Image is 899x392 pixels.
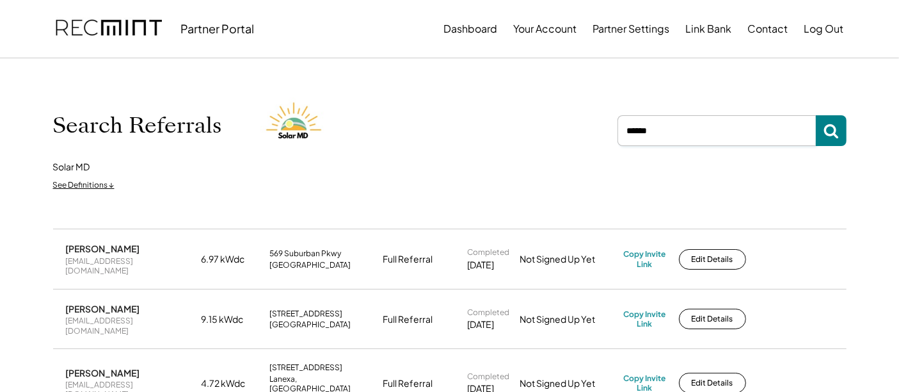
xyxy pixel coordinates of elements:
[679,249,746,270] button: Edit Details
[270,320,351,330] div: [GEOGRAPHIC_DATA]
[468,247,510,257] div: Completed
[624,309,666,329] div: Copy Invite Link
[66,303,140,314] div: [PERSON_NAME]
[383,313,433,326] div: Full Referral
[66,367,140,379] div: [PERSON_NAME]
[520,253,616,266] div: Not Signed Up Yet
[520,313,616,326] div: Not Signed Up Yet
[53,112,222,139] h1: Search Referrals
[514,16,577,42] button: Your Account
[270,249,342,259] div: 569 Suburban Pkwy
[260,90,331,161] img: Solar%20MD%20LOgo.png
[468,318,495,331] div: [DATE]
[686,16,732,42] button: Link Bank
[444,16,498,42] button: Dashboard
[593,16,670,42] button: Partner Settings
[66,316,194,336] div: [EMAIL_ADDRESS][DOMAIN_NAME]
[383,253,433,266] div: Full Referral
[202,377,262,390] div: 4.72 kWdc
[468,259,495,272] div: [DATE]
[270,363,343,373] div: [STREET_ADDRESS]
[202,253,262,266] div: 6.97 kWdc
[66,243,140,254] div: [PERSON_NAME]
[804,16,844,42] button: Log Out
[66,256,194,276] div: [EMAIL_ADDRESS][DOMAIN_NAME]
[468,372,510,382] div: Completed
[520,377,616,390] div: Not Signed Up Yet
[53,161,90,174] div: Solar MD
[53,180,115,191] div: See Definitions ↓
[181,21,255,36] div: Partner Portal
[202,313,262,326] div: 9.15 kWdc
[270,309,343,319] div: [STREET_ADDRESS]
[679,309,746,329] button: Edit Details
[468,307,510,318] div: Completed
[383,377,433,390] div: Full Referral
[748,16,788,42] button: Contact
[56,7,162,51] img: recmint-logotype%403x.png
[270,260,351,270] div: [GEOGRAPHIC_DATA]
[624,249,666,269] div: Copy Invite Link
